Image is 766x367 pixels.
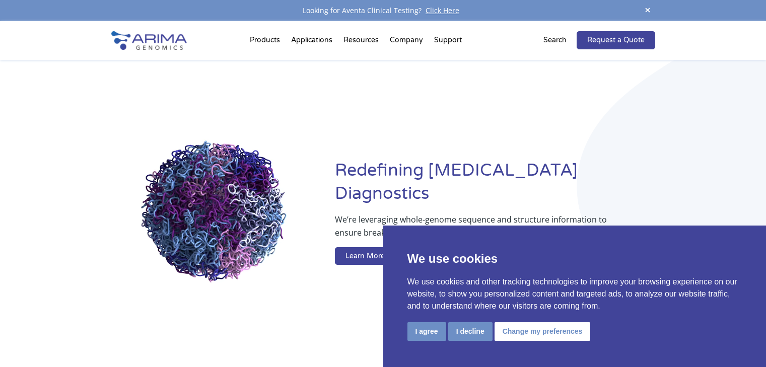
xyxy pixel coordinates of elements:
[335,247,395,265] a: Learn More
[335,213,614,247] p: We’re leveraging whole-genome sequence and structure information to ensure breakthrough therapies...
[335,159,655,213] h1: Redefining [MEDICAL_DATA] Diagnostics
[407,250,742,268] p: We use cookies
[448,322,493,341] button: I decline
[577,31,655,49] a: Request a Quote
[422,6,463,15] a: Click Here
[543,34,567,47] p: Search
[495,322,591,341] button: Change my preferences
[111,31,187,50] img: Arima-Genomics-logo
[407,276,742,312] p: We use cookies and other tracking technologies to improve your browsing experience on our website...
[407,322,446,341] button: I agree
[111,4,655,17] div: Looking for Aventa Clinical Testing?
